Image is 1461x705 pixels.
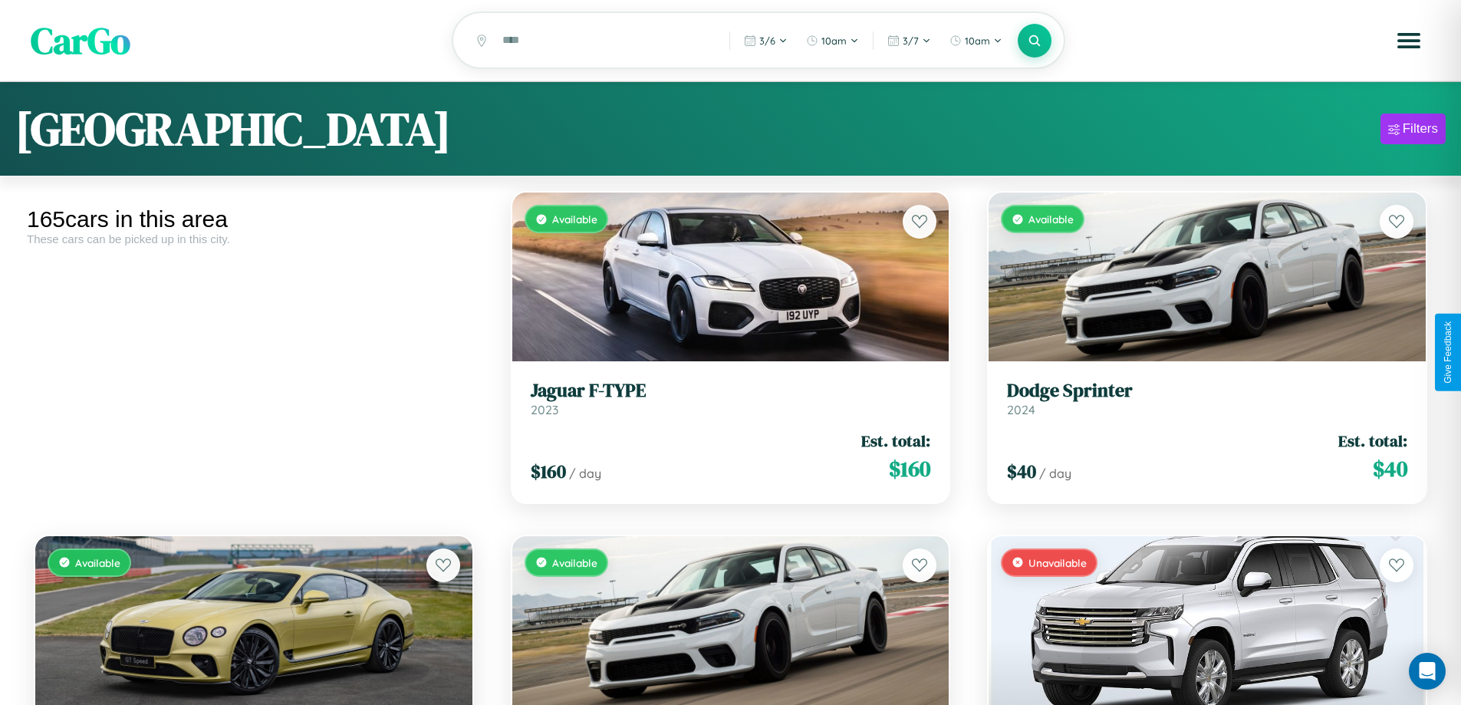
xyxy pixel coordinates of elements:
span: 10am [821,35,847,47]
div: These cars can be picked up in this city. [27,232,481,245]
button: 10am [798,28,867,53]
span: 10am [965,35,990,47]
span: Available [1028,212,1074,226]
span: Available [75,556,120,569]
span: 2024 [1007,402,1035,417]
h3: Jaguar F-TYPE [531,380,931,402]
div: Filters [1403,121,1438,137]
span: $ 160 [889,453,930,484]
button: Open menu [1387,19,1430,62]
span: / day [569,466,601,481]
span: Est. total: [861,430,930,452]
span: 2023 [531,402,558,417]
div: Give Feedback [1443,321,1453,384]
span: Est. total: [1338,430,1407,452]
span: $ 160 [531,459,566,484]
span: Available [552,212,597,226]
button: 10am [942,28,1010,53]
h1: [GEOGRAPHIC_DATA] [15,97,451,160]
div: 165 cars in this area [27,206,481,232]
button: Filters [1380,114,1446,144]
div: Open Intercom Messenger [1409,653,1446,690]
span: Unavailable [1028,556,1087,569]
h3: Dodge Sprinter [1007,380,1407,402]
span: / day [1039,466,1071,481]
button: 3/6 [736,28,795,53]
span: CarGo [31,15,130,66]
a: Dodge Sprinter2024 [1007,380,1407,417]
span: $ 40 [1373,453,1407,484]
span: 3 / 6 [759,35,775,47]
a: Jaguar F-TYPE2023 [531,380,931,417]
span: Available [552,556,597,569]
button: 3/7 [880,28,939,53]
span: $ 40 [1007,459,1036,484]
span: 3 / 7 [903,35,919,47]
